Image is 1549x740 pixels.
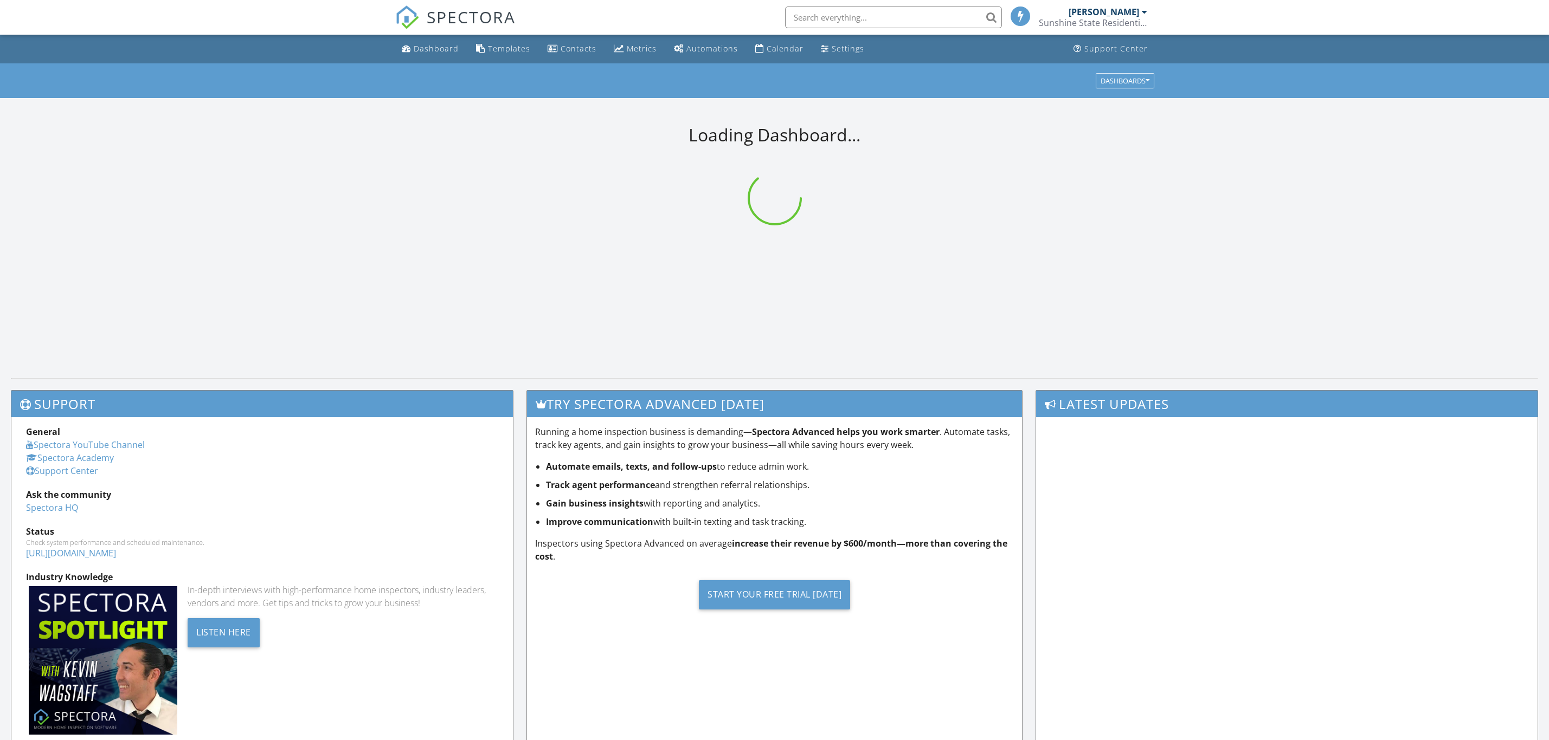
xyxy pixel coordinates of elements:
[627,43,657,54] div: Metrics
[26,465,98,477] a: Support Center
[832,43,864,54] div: Settings
[26,488,498,501] div: Ask the community
[26,538,498,547] div: Check system performance and scheduled maintenance.
[26,525,498,538] div: Status
[699,580,850,609] div: Start Your Free Trial [DATE]
[546,515,1014,528] li: with built-in texting and task tracking.
[188,626,260,638] a: Listen Here
[1069,7,1139,17] div: [PERSON_NAME]
[1039,17,1147,28] div: Sunshine State Residential Inspections
[817,39,869,59] a: Settings
[1069,39,1152,59] a: Support Center
[1101,77,1149,85] div: Dashboards
[609,39,661,59] a: Metrics
[752,426,940,438] strong: Spectora Advanced helps you work smarter
[488,43,530,54] div: Templates
[546,516,653,528] strong: Improve communication
[395,5,419,29] img: The Best Home Inspection Software - Spectora
[26,502,78,514] a: Spectora HQ
[546,460,1014,473] li: to reduce admin work.
[26,439,145,451] a: Spectora YouTube Channel
[535,425,1014,451] p: Running a home inspection business is demanding— . Automate tasks, track key agents, and gain ins...
[1084,43,1148,54] div: Support Center
[561,43,596,54] div: Contacts
[535,537,1007,562] strong: increase their revenue by $600/month—more than covering the cost
[427,5,516,28] span: SPECTORA
[26,570,498,583] div: Industry Knowledge
[535,572,1014,618] a: Start Your Free Trial [DATE]
[472,39,535,59] a: Templates
[188,583,498,609] div: In-depth interviews with high-performance home inspectors, industry leaders, vendors and more. Ge...
[543,39,601,59] a: Contacts
[188,618,260,647] div: Listen Here
[767,43,804,54] div: Calendar
[546,479,655,491] strong: Track agent performance
[397,39,463,59] a: Dashboard
[785,7,1002,28] input: Search everything...
[414,43,459,54] div: Dashboard
[26,547,116,559] a: [URL][DOMAIN_NAME]
[26,452,114,464] a: Spectora Academy
[395,15,516,37] a: SPECTORA
[1096,73,1154,88] button: Dashboards
[546,497,1014,510] li: with reporting and analytics.
[527,391,1022,417] h3: Try spectora advanced [DATE]
[686,43,738,54] div: Automations
[546,460,717,472] strong: Automate emails, texts, and follow-ups
[535,537,1014,563] p: Inspectors using Spectora Advanced on average .
[546,497,644,509] strong: Gain business insights
[546,478,1014,491] li: and strengthen referral relationships.
[751,39,808,59] a: Calendar
[26,426,60,438] strong: General
[670,39,742,59] a: Automations (Basic)
[1036,391,1538,417] h3: Latest Updates
[11,391,513,417] h3: Support
[29,586,177,735] img: Spectoraspolightmain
